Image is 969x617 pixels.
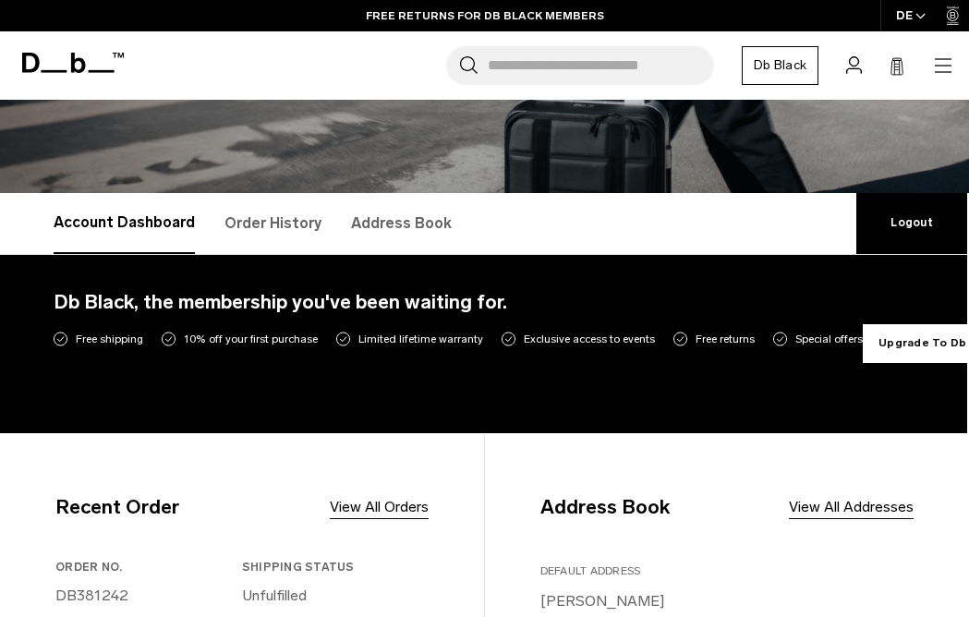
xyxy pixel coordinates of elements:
a: Address Book [351,193,452,254]
h4: Address Book [540,492,670,522]
a: View All Orders [330,496,429,518]
a: Account Dashboard [54,193,195,254]
a: Logout [856,193,967,254]
span: Special offers [795,331,863,347]
span: Free returns [696,331,755,347]
a: View All Addresses [789,496,914,518]
span: Exclusive access to events [524,331,655,347]
a: DB381242 [55,587,128,604]
a: Order History [224,193,321,254]
h4: Db Black, the membership you've been waiting for. [54,287,863,317]
span: Default Address [540,564,641,577]
span: Free shipping [76,331,143,347]
span: 10% off your first purchase [184,331,318,347]
span: Limited lifetime warranty [358,331,483,347]
p: Unfulfilled [242,585,421,607]
a: Db Black [742,46,818,85]
h4: Recent Order [55,492,179,522]
h3: Order No. [55,559,235,575]
a: FREE RETURNS FOR DB BLACK MEMBERS [366,7,604,24]
h3: Shipping Status [242,559,421,575]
